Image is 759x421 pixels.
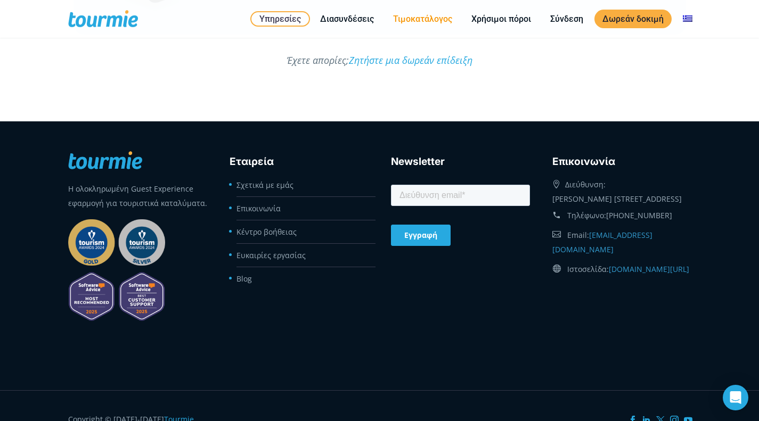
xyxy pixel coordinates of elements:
iframe: Form 0 [391,183,530,253]
a: Σύνδεση [542,12,591,26]
div: Τηλέφωνο: [552,206,691,225]
div: Ιστοσελίδα: [552,259,691,279]
a: Κέντρο βοήθειας [236,227,297,237]
a: Αλλαγή σε [675,12,700,26]
a: Δωρεάν δοκιμή [594,10,672,28]
a: Ευκαιρίες εργασίας [236,250,306,260]
p: Η ολοκληρωμένη Guest Experience εφαρμογή για τουριστικά καταλύματα. [68,181,207,210]
a: Επικοινωνία [236,203,281,213]
div: Email: [552,225,691,259]
h3: Eπικοινωνία [552,154,691,170]
a: [PHONE_NUMBER] [606,210,672,220]
em: Έχετε απορίες; [287,54,472,67]
div: Open Intercom Messenger [723,385,748,410]
a: Χρήσιμοι πόροι [463,12,539,26]
a: Υπηρεσίες [250,11,310,27]
a: [EMAIL_ADDRESS][DOMAIN_NAME] [552,230,652,254]
h3: Εταιρεία [230,154,369,170]
h3: Newsletter [391,154,530,170]
div: Διεύθυνση: [PERSON_NAME] [STREET_ADDRESS] [552,175,691,206]
a: Διασυνδέσεις [312,12,382,26]
a: Σχετικά με εμάς [236,180,293,190]
a: Ζητήστε μια δωρεάν επίδειξη [349,54,472,67]
a: [DOMAIN_NAME][URL] [609,264,689,274]
a: Blog [236,274,252,284]
a: Τιμοκατάλογος [385,12,460,26]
